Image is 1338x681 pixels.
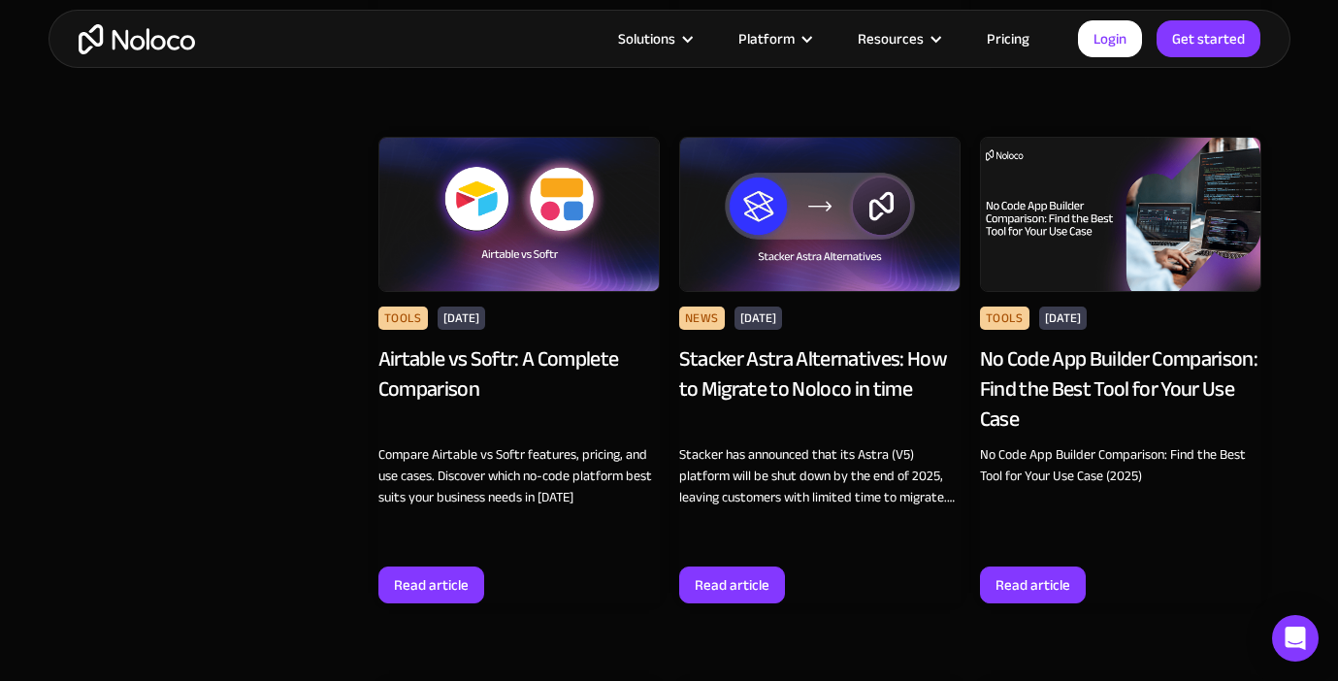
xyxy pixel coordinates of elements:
a: Pricing [963,26,1054,51]
div: Platform [738,26,795,51]
a: Get started [1157,20,1260,57]
div: News [679,307,726,330]
div: Compare Airtable vs Softr features, pricing, and use cases. Discover which no-code platform best ... [378,444,660,508]
div: Airtable vs Softr: A Complete Comparison [378,344,660,434]
div: Resources [833,26,963,51]
a: Tools[DATE]No Code App Builder Comparison: Find the Best Tool for Your Use CaseNo Code App Builde... [980,137,1261,602]
div: No Code App Builder Comparison: Find the Best Tool for Your Use Case [980,344,1261,434]
a: News[DATE]Stacker Astra Alternatives: How to Migrate to Noloco in timeStacker has announced that ... [679,137,961,602]
div: Platform [714,26,833,51]
div: [DATE] [734,307,782,330]
a: home [79,24,195,54]
div: Read article [695,572,769,598]
div: Read article [995,572,1070,598]
div: [DATE] [1039,307,1087,330]
div: Stacker Astra Alternatives: How to Migrate to Noloco in time [679,344,961,434]
a: Tools[DATE]Airtable vs Softr: A Complete ComparisonCompare Airtable vs Softr features, pricing, a... [378,137,660,602]
div: Stacker has announced that its Astra (V5) platform will be shut down by the end of 2025, leaving ... [679,444,961,508]
div: Open Intercom Messenger [1272,615,1319,662]
div: Tools [980,307,1029,330]
a: Login [1078,20,1142,57]
div: Tools [378,307,428,330]
div: Read article [394,572,469,598]
div: Resources [858,26,924,51]
div: [DATE] [438,307,485,330]
div: Solutions [618,26,675,51]
div: Solutions [594,26,714,51]
div: No Code App Builder Comparison: Find the Best Tool for Your Use Case (2025) [980,444,1261,487]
